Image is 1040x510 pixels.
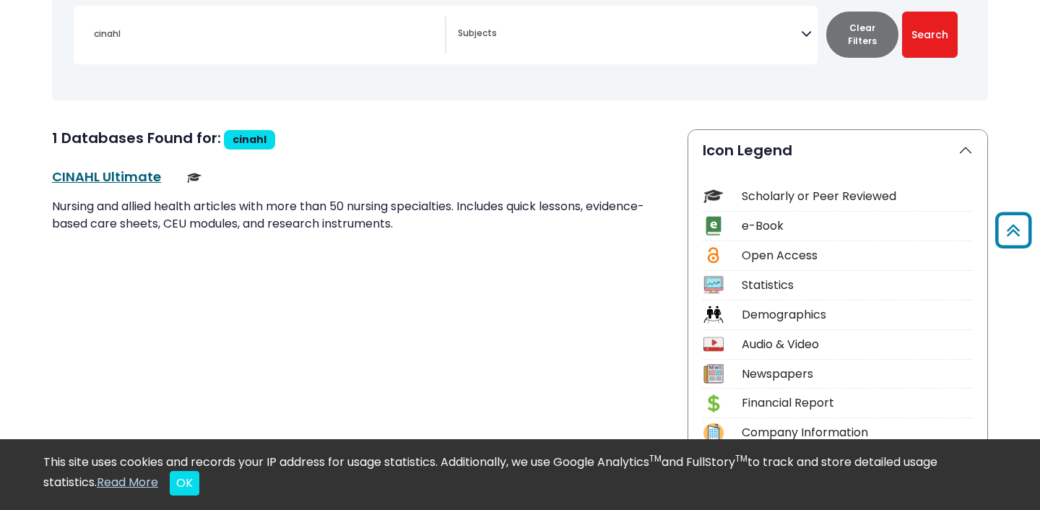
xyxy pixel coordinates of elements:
div: Audio & Video [742,336,973,353]
input: Search database by title or keyword [85,23,445,44]
textarea: Search [458,29,801,40]
img: Icon Financial Report [703,394,723,413]
button: Clear Filters [826,12,898,58]
button: Submit for Search Results [902,12,958,58]
div: Financial Report [742,394,973,412]
span: cinahl [233,132,266,147]
div: e-Book [742,217,973,235]
img: Icon Demographics [703,305,723,324]
a: Back to Top [990,219,1036,243]
div: Newspapers [742,366,973,383]
sup: TM [649,452,662,464]
div: This site uses cookies and records your IP address for usage statistics. Additionally, we use Goo... [43,454,997,496]
img: Icon Open Access [704,246,722,265]
img: Icon Audio & Video [703,334,723,354]
span: 1 Databases Found for: [52,128,221,148]
img: Scholarly or Peer Reviewed [187,170,201,185]
div: Scholarly or Peer Reviewed [742,188,973,205]
button: Close [170,471,199,496]
img: Icon Scholarly or Peer Reviewed [703,186,723,206]
img: Icon Statistics [703,275,723,295]
div: Demographics [742,306,973,324]
div: Company Information [742,424,973,441]
div: Open Access [742,247,973,264]
img: Icon Newspapers [703,364,723,384]
a: CINAHL Ultimate [52,168,161,186]
button: Icon Legend [688,130,987,170]
div: Statistics [742,277,973,294]
img: Icon e-Book [703,216,723,235]
a: Read More [97,474,158,490]
p: Nursing and allied health articles with more than 50 nursing specialties. Includes quick lessons,... [52,198,670,233]
img: Icon Company Information [703,423,723,443]
sup: TM [735,452,747,464]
